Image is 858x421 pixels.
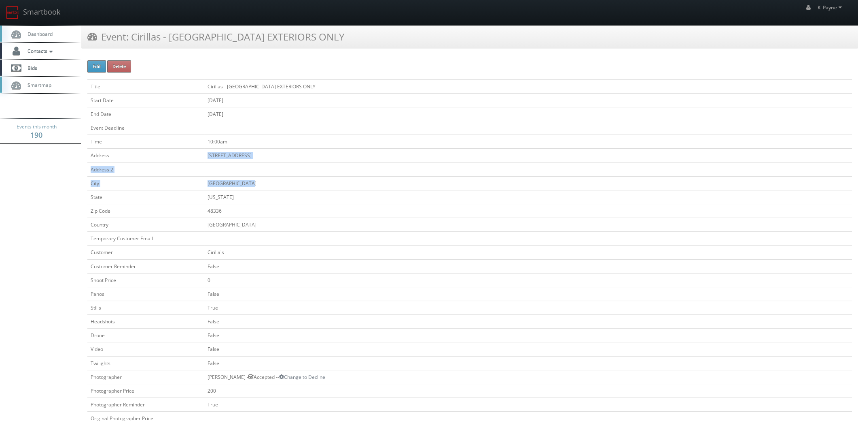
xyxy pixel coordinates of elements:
td: False [204,315,852,329]
strong: 190 [30,130,42,140]
td: Zip Code [87,204,204,218]
td: Shoot Price [87,273,204,287]
td: [US_STATE] [204,190,852,204]
button: Delete [107,60,131,73]
img: smartbook-logo.png [6,6,19,19]
td: True [204,301,852,314]
td: 48336 [204,204,852,218]
td: Headshots [87,315,204,329]
span: Events this month [17,123,57,131]
span: Dashboard [23,30,53,37]
td: False [204,259,852,273]
td: False [204,287,852,301]
td: [PERSON_NAME] - Accepted -- [204,370,852,384]
td: Stills [87,301,204,314]
td: Photographer Reminder [87,397,204,411]
td: False [204,356,852,370]
td: Customer [87,246,204,259]
td: Photographer [87,370,204,384]
td: [DATE] [204,93,852,107]
td: Cirilla's [204,246,852,259]
td: Photographer Price [87,384,204,397]
td: Address [87,149,204,162]
a: Change to Decline [279,374,325,380]
td: Panos [87,287,204,301]
td: 200 [204,384,852,397]
td: State [87,190,204,204]
h3: Event: Cirillas - [GEOGRAPHIC_DATA] EXTERIORS ONLY [87,30,344,44]
td: Country [87,218,204,232]
td: False [204,329,852,342]
td: End Date [87,107,204,121]
td: Address 2 [87,162,204,176]
td: False [204,342,852,356]
td: Time [87,135,204,149]
td: [GEOGRAPHIC_DATA] [204,176,852,190]
td: Customer Reminder [87,259,204,273]
td: City [87,176,204,190]
td: [DATE] [204,107,852,121]
span: Smartmap [23,81,51,88]
td: [GEOGRAPHIC_DATA] [204,218,852,232]
td: Video [87,342,204,356]
td: Cirillas - [GEOGRAPHIC_DATA] EXTERIORS ONLY [204,79,852,93]
td: Title [87,79,204,93]
span: Bids [23,64,37,71]
td: [STREET_ADDRESS] [204,149,852,162]
td: Drone [87,329,204,342]
td: Start Date [87,93,204,107]
span: K_Payne [818,4,844,11]
button: Edit [87,60,106,73]
td: Twilights [87,356,204,370]
span: Contacts [23,47,55,54]
td: Temporary Customer Email [87,232,204,246]
td: 0 [204,273,852,287]
td: Event Deadline [87,121,204,135]
td: 10:00am [204,135,852,149]
td: True [204,397,852,411]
